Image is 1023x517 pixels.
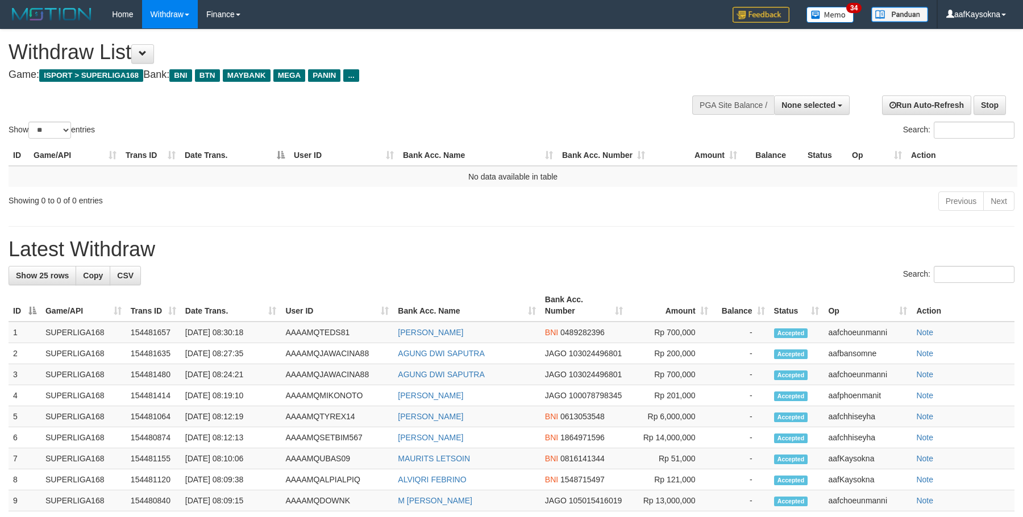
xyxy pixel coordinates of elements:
td: AAAAMQMIKONOTO [281,385,393,406]
td: [DATE] 08:27:35 [181,343,281,364]
div: PGA Site Balance / [692,95,774,115]
a: Run Auto-Refresh [882,95,971,115]
td: 154480840 [126,490,181,511]
th: Op: activate to sort column ascending [824,289,912,322]
th: Date Trans.: activate to sort column ascending [181,289,281,322]
td: Rp 700,000 [627,322,713,343]
th: Bank Acc. Name: activate to sort column ascending [398,145,558,166]
td: 154481480 [126,364,181,385]
span: JAGO [545,349,567,358]
a: Note [916,496,933,505]
td: AAAAMQDOWNK [281,490,393,511]
label: Search: [903,266,1014,283]
a: M [PERSON_NAME] [398,496,472,505]
a: Note [916,349,933,358]
td: aafchhiseyha [824,427,912,448]
th: Action [906,145,1017,166]
td: - [713,385,770,406]
td: aafchoeunmanni [824,322,912,343]
span: BNI [169,69,192,82]
td: aafchoeunmanni [824,490,912,511]
th: Game/API: activate to sort column ascending [29,145,121,166]
td: - [713,406,770,427]
td: aafbansomne [824,343,912,364]
td: 8 [9,469,41,490]
td: SUPERLIGA168 [41,343,126,364]
td: AAAAMQUBAS09 [281,448,393,469]
span: None selected [781,101,835,110]
td: Rp 200,000 [627,343,713,364]
span: Accepted [774,497,808,506]
span: Show 25 rows [16,271,69,280]
td: - [713,469,770,490]
td: Rp 14,000,000 [627,427,713,448]
th: Trans ID: activate to sort column ascending [121,145,180,166]
span: Copy 105015416019 to clipboard [569,496,622,505]
span: BNI [545,475,558,484]
span: JAGO [545,370,567,379]
th: Balance: activate to sort column ascending [713,289,770,322]
span: MAYBANK [223,69,271,82]
td: [DATE] 08:12:19 [181,406,281,427]
span: JAGO [545,496,567,505]
th: Amount: activate to sort column ascending [627,289,713,322]
a: [PERSON_NAME] [398,391,463,400]
a: [PERSON_NAME] [398,433,463,442]
span: ... [343,69,359,82]
td: [DATE] 08:19:10 [181,385,281,406]
span: Copy 103024496801 to clipboard [569,370,622,379]
td: [DATE] 08:09:15 [181,490,281,511]
td: - [713,322,770,343]
th: Game/API: activate to sort column ascending [41,289,126,322]
th: ID [9,145,29,166]
span: Accepted [774,455,808,464]
label: Show entries [9,122,95,139]
a: AGUNG DWI SAPUTRA [398,349,484,358]
span: ISPORT > SUPERLIGA168 [39,69,143,82]
th: Status [803,145,847,166]
th: Status: activate to sort column ascending [770,289,824,322]
th: Bank Acc. Number: activate to sort column ascending [558,145,650,166]
th: Amount: activate to sort column ascending [650,145,742,166]
td: aafKaysokna [824,469,912,490]
td: Rp 13,000,000 [627,490,713,511]
span: BNI [545,412,558,421]
td: 4 [9,385,41,406]
input: Search: [934,122,1014,139]
td: Rp 700,000 [627,364,713,385]
td: - [713,343,770,364]
a: Previous [938,191,984,211]
h1: Withdraw List [9,41,671,64]
td: 154481635 [126,343,181,364]
td: [DATE] 08:30:18 [181,322,281,343]
td: 1 [9,322,41,343]
th: User ID: activate to sort column ascending [281,289,393,322]
a: Note [916,328,933,337]
td: - [713,448,770,469]
label: Search: [903,122,1014,139]
a: Show 25 rows [9,266,76,285]
a: Stop [974,95,1006,115]
a: Note [916,391,933,400]
input: Search: [934,266,1014,283]
td: 2 [9,343,41,364]
a: Note [916,454,933,463]
td: No data available in table [9,166,1017,187]
span: Copy 0613053548 to clipboard [560,412,605,421]
td: aafchhiseyha [824,406,912,427]
td: 154481657 [126,322,181,343]
span: Copy 0816141344 to clipboard [560,454,605,463]
a: Next [983,191,1014,211]
th: Date Trans.: activate to sort column descending [180,145,289,166]
span: Accepted [774,476,808,485]
span: Copy 1548715497 to clipboard [560,475,605,484]
span: Copy 1864971596 to clipboard [560,433,605,442]
td: [DATE] 08:24:21 [181,364,281,385]
span: BNI [545,433,558,442]
a: [PERSON_NAME] [398,328,463,337]
span: BTN [195,69,220,82]
span: Accepted [774,391,808,401]
td: SUPERLIGA168 [41,469,126,490]
td: 7 [9,448,41,469]
th: Trans ID: activate to sort column ascending [126,289,181,322]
